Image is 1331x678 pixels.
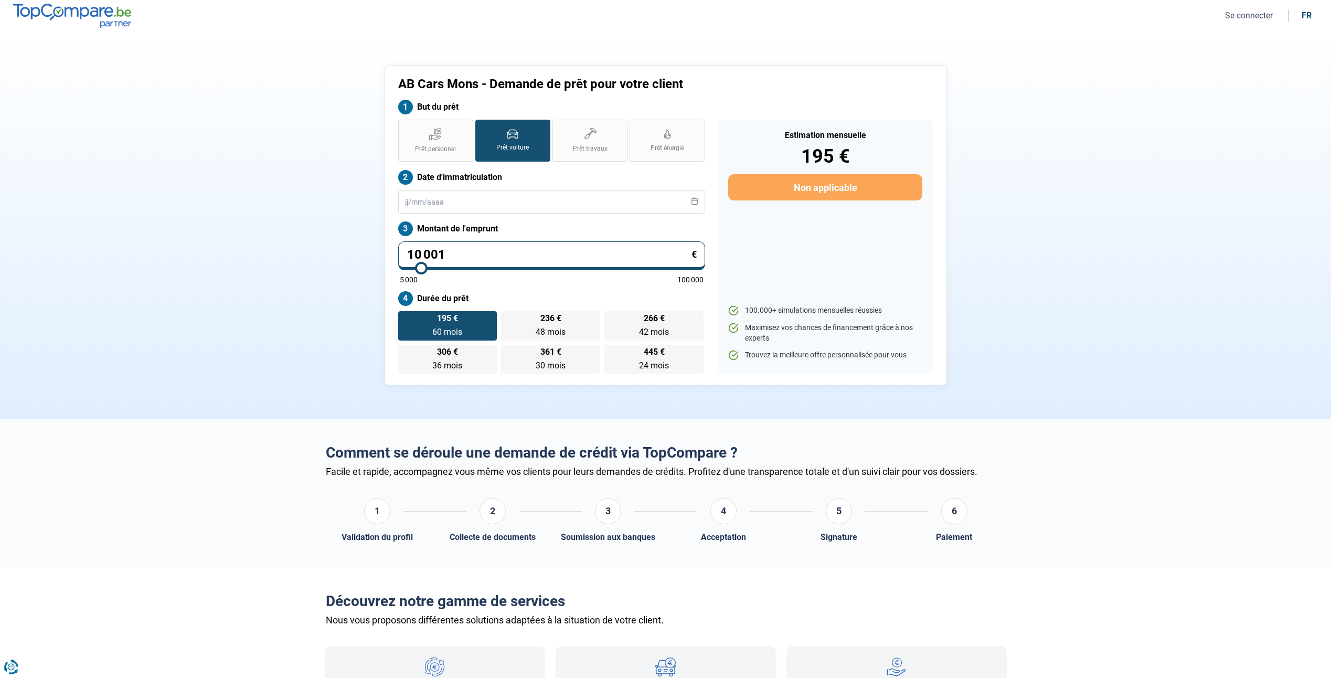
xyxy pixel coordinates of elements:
[1302,10,1312,20] div: fr
[728,323,922,343] li: Maximisez vos chances de financement grâce à nos experts
[400,276,418,283] span: 5 000
[728,131,922,140] div: Estimation mensuelle
[496,143,529,152] span: Prêt voiture
[364,498,390,524] div: 1
[13,4,131,27] img: TopCompare.be
[728,174,922,200] button: Non applicable
[398,291,705,306] label: Durée du prêt
[326,592,1006,610] h2: Découvrez notre gamme de services
[398,77,796,92] h1: AB Cars Mons - Demande de prêt pour votre client
[644,314,665,323] span: 266 €
[1222,10,1276,21] button: Se connecter
[480,498,506,524] div: 2
[710,498,737,524] div: 4
[540,314,561,323] span: 236 €
[887,658,906,677] img: Prêt personnel
[701,532,746,542] div: Acceptation
[677,276,704,283] span: 100 000
[561,532,655,542] div: Soumission aux banques
[398,221,705,236] label: Montant de l'emprunt
[437,348,458,356] span: 306 €
[398,170,705,185] label: Date d'immatriculation
[639,327,669,337] span: 42 mois
[398,100,705,114] label: But du prêt
[342,532,413,542] div: Validation du profil
[432,327,462,337] span: 60 mois
[639,361,669,370] span: 24 mois
[425,658,444,677] img: Regroupement de crédits
[326,615,1006,626] div: Nous vous proposons différentes solutions adaptées à la situation de votre client.
[936,532,972,542] div: Paiement
[826,498,852,524] div: 5
[415,145,456,154] span: Prêt personnel
[644,348,665,356] span: 445 €
[821,532,857,542] div: Signature
[540,348,561,356] span: 361 €
[437,314,458,323] span: 195 €
[573,144,608,153] span: Prêt travaux
[326,444,1006,462] h2: Comment se déroule une demande de crédit via TopCompare ?
[941,498,967,524] div: 6
[536,361,566,370] span: 30 mois
[536,327,566,337] span: 48 mois
[450,532,536,542] div: Collecte de documents
[326,466,1006,477] div: Facile et rapide, accompagnez vous même vos clients pour leurs demandes de crédits. Profitez d'un...
[691,250,697,259] span: €
[728,147,922,166] div: 195 €
[728,305,922,316] li: 100.000+ simulations mensuelles réussies
[728,350,922,361] li: Trouvez la meilleure offre personnalisée pour vous
[651,144,684,153] span: Prêt énergie
[398,190,705,214] input: jj/mm/aaaa
[595,498,621,524] div: 3
[655,658,675,677] img: Prêt ballon
[432,361,462,370] span: 36 mois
